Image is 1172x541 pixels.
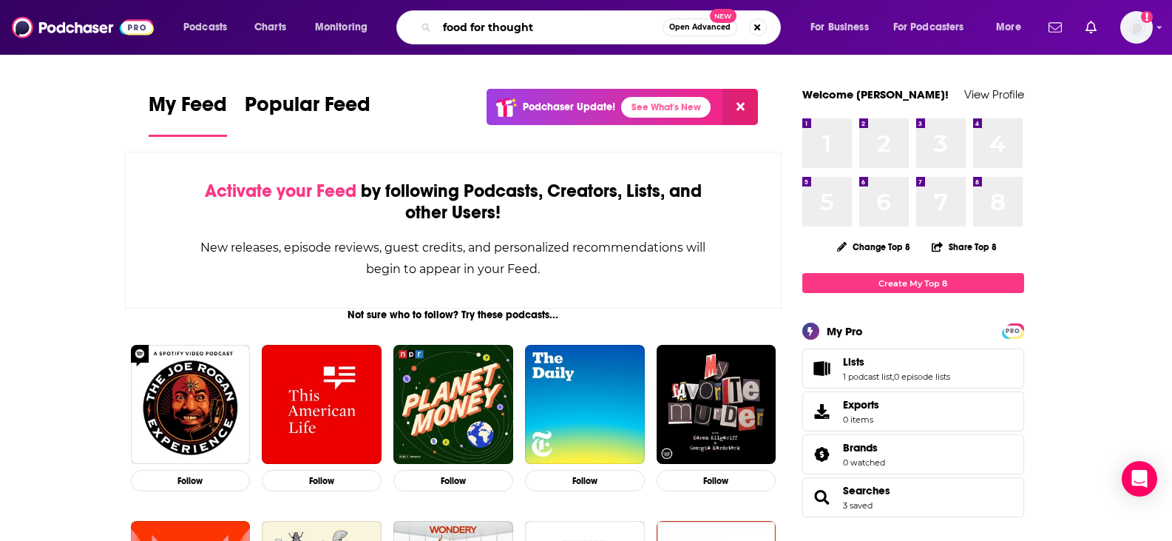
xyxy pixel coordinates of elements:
[183,17,227,38] span: Podcasts
[964,87,1024,101] a: View Profile
[131,345,251,465] img: The Joe Rogan Experience
[843,484,890,497] a: Searches
[200,181,708,224] div: by following Podcasts, Creators, Lists, and other Users!
[986,16,1040,39] button: open menu
[12,13,154,41] img: Podchaser - Follow, Share and Rate Podcasts
[262,345,382,465] img: This American Life
[410,10,795,44] div: Search podcasts, credits, & more...
[657,470,776,491] button: Follow
[437,16,663,39] input: Search podcasts, credits, & more...
[262,470,382,491] button: Follow
[710,9,736,23] span: New
[843,414,879,425] span: 0 items
[807,401,837,422] span: Exports
[894,372,950,382] a: 0 episode lists
[1120,11,1153,44] img: User Profile
[621,97,711,118] a: See What's New
[393,470,513,491] button: Follow
[525,470,645,491] button: Follow
[843,398,879,411] span: Exports
[149,92,227,126] span: My Feed
[305,16,387,39] button: open menu
[893,17,964,38] span: For Podcasters
[525,345,645,465] img: The Daily
[245,92,370,126] span: Popular Feed
[843,441,878,454] span: Brands
[802,87,949,101] a: Welcome [PERSON_NAME]!
[1043,15,1068,40] a: Show notifications dropdown
[802,434,1024,474] span: Brands
[200,237,708,280] div: New releases, episode reviews, guest credits, and personalized recommendations will begin to appe...
[807,358,837,379] a: Lists
[931,232,997,261] button: Share Top 8
[843,441,885,454] a: Brands
[843,457,885,468] a: 0 watched
[149,92,227,137] a: My Feed
[131,470,251,491] button: Follow
[245,92,370,137] a: Popular Feed
[807,444,837,465] a: Brands
[1080,15,1102,40] a: Show notifications dropdown
[892,372,894,382] span: ,
[125,309,782,321] div: Not sure who to follow? Try these podcasts...
[663,19,737,36] button: Open AdvancedNew
[1120,11,1153,44] button: Show profile menu
[802,273,1024,293] a: Create My Top 8
[810,17,869,38] span: For Business
[657,345,776,465] img: My Favorite Murder with Karen Kilgariff and Georgia Hardstark
[254,17,286,38] span: Charts
[1004,325,1022,336] a: PRO
[828,238,920,256] button: Change Top 8
[884,16,986,39] button: open menu
[1120,11,1153,44] span: Logged in as Tessarossi87
[669,24,731,31] span: Open Advanced
[802,392,1024,431] a: Exports
[996,17,1021,38] span: More
[245,16,295,39] a: Charts
[523,101,615,113] p: Podchaser Update!
[205,180,356,202] span: Activate your Feed
[173,16,246,39] button: open menu
[843,500,873,511] a: 3 saved
[843,355,950,369] a: Lists
[802,349,1024,389] span: Lists
[802,477,1024,517] span: Searches
[827,324,863,338] div: My Pro
[1122,461,1157,497] div: Open Intercom Messenger
[393,345,513,465] img: Planet Money
[843,355,864,369] span: Lists
[800,16,887,39] button: open menu
[843,372,892,382] a: 1 podcast list
[807,487,837,508] a: Searches
[315,17,367,38] span: Monitoring
[1141,11,1153,23] svg: Add a profile image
